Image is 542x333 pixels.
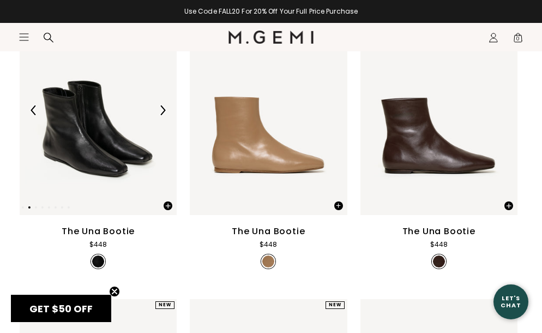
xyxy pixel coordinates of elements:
img: Next Arrow [158,105,167,115]
a: The Una BootieNEWThe Una BootieThe Una Bootie$448 [190,5,347,273]
button: Close teaser [109,286,120,297]
div: $448 [89,239,107,250]
span: GET $50 OFF [29,302,93,316]
button: Open site menu [19,32,29,43]
div: The Una Bootie [62,225,135,238]
a: The Una BootieNEWThe Una BootieThe Una Bootie$448 [360,5,517,273]
div: NEW [155,301,174,309]
img: v_7402721116219_SWATCH_50x.jpg [433,255,445,267]
div: The Una Bootie [232,225,305,238]
div: The Una Bootie [402,225,475,238]
img: v_7402721148987_SWATCH_50x.jpg [262,255,274,267]
img: Previous Arrow [29,105,39,115]
div: GET $50 OFFClose teaser [11,295,111,322]
img: M.Gemi [228,31,314,44]
div: $448 [260,239,277,250]
a: Previous ArrowNext ArrowThe Una Bootie$448 [20,5,177,273]
span: 0 [513,34,523,45]
img: v_7402721083451_SWATCH_50x.jpg [92,255,104,267]
div: $448 [430,239,448,250]
div: NEW [326,301,345,309]
div: Let's Chat [493,295,528,308]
